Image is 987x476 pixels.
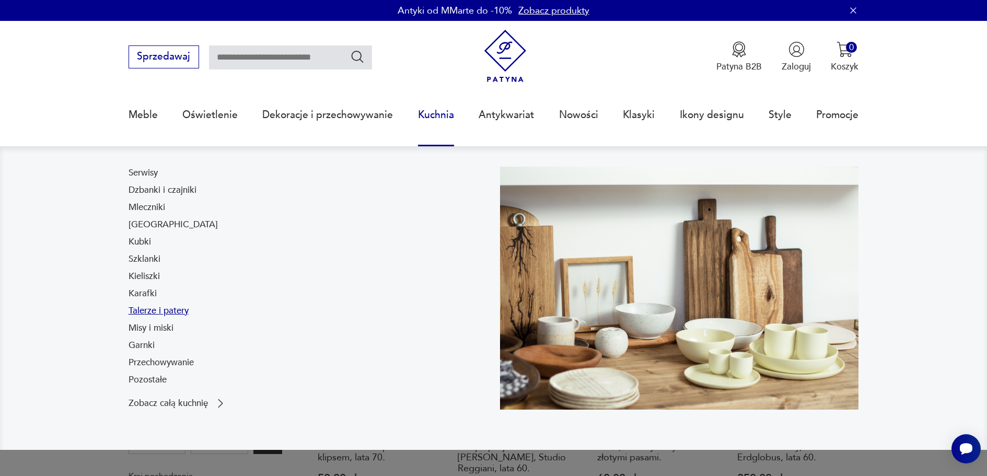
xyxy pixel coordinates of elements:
[129,287,157,300] a: Karafki
[129,339,155,352] a: Garnki
[831,41,858,73] button: 0Koszyk
[716,41,762,73] button: Patyna B2B
[129,236,151,248] a: Kubki
[769,91,792,139] a: Style
[129,322,173,334] a: Misy i miski
[951,434,981,463] iframe: Smartsupp widget button
[479,91,534,139] a: Antykwariat
[680,91,744,139] a: Ikony designu
[129,374,167,386] a: Pozostałe
[418,91,454,139] a: Kuchnia
[846,42,857,53] div: 0
[782,41,811,73] button: Zaloguj
[479,30,532,83] img: Patyna - sklep z meblami i dekoracjami vintage
[831,61,858,73] p: Koszyk
[129,218,218,231] a: [GEOGRAPHIC_DATA]
[518,4,589,17] a: Zobacz produkty
[129,201,165,214] a: Mleczniki
[129,305,189,317] a: Talerze i patery
[731,41,747,57] img: Ikona medalu
[398,4,512,17] p: Antyki od MMarte do -10%
[262,91,393,139] a: Dekoracje i przechowywanie
[129,91,158,139] a: Meble
[129,167,158,179] a: Serwisy
[716,61,762,73] p: Patyna B2B
[129,356,194,369] a: Przechowywanie
[837,41,853,57] img: Ikona koszyka
[500,167,859,410] img: b2f6bfe4a34d2e674d92badc23dc4074.jpg
[129,53,199,62] a: Sprzedawaj
[350,49,365,64] button: Szukaj
[559,91,598,139] a: Nowości
[788,41,805,57] img: Ikonka użytkownika
[129,397,227,410] a: Zobacz całą kuchnię
[782,61,811,73] p: Zaloguj
[623,91,655,139] a: Klasyki
[129,399,208,408] p: Zobacz całą kuchnię
[129,253,160,265] a: Szklanki
[716,41,762,73] a: Ikona medaluPatyna B2B
[129,184,196,196] a: Dzbanki i czajniki
[129,270,160,283] a: Kieliszki
[816,91,858,139] a: Promocje
[182,91,238,139] a: Oświetlenie
[129,45,199,68] button: Sprzedawaj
